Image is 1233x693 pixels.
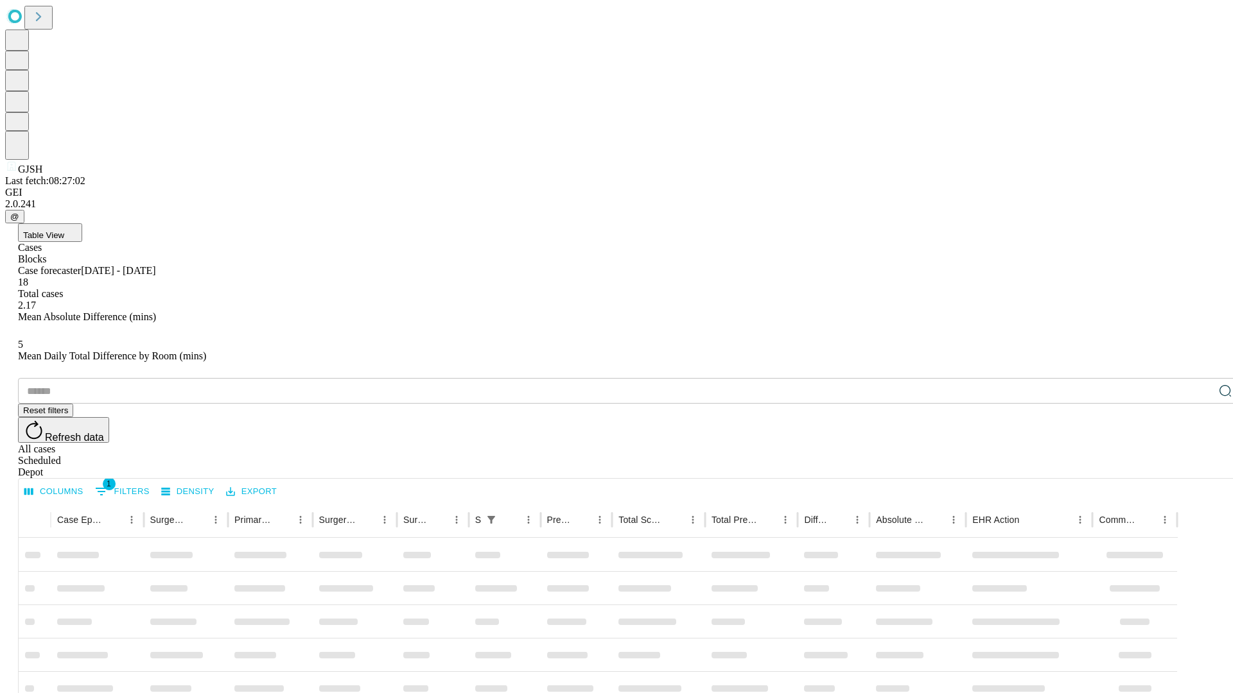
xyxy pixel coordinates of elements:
button: Menu [776,511,794,529]
span: Refresh data [45,432,104,443]
div: Comments [1099,515,1136,525]
div: Primary Service [234,515,272,525]
span: Last fetch: 08:27:02 [5,175,85,186]
button: @ [5,210,24,223]
div: Scheduled In Room Duration [475,515,481,525]
button: Menu [123,511,141,529]
div: Surgeon Name [150,515,188,525]
div: Surgery Name [319,515,356,525]
button: Sort [189,511,207,529]
span: Table View [23,230,64,240]
button: Menu [292,511,310,529]
div: Predicted In Room Duration [547,515,572,525]
button: Menu [448,511,466,529]
div: GEI [5,187,1228,198]
span: 1 [103,477,116,490]
button: Sort [573,511,591,529]
span: GJSH [18,164,42,175]
button: Show filters [92,481,153,502]
span: Case forecaster [18,265,81,276]
button: Reset filters [18,404,73,417]
button: Sort [105,511,123,529]
button: Menu [207,511,225,529]
button: Refresh data [18,417,109,443]
button: Menu [945,511,963,529]
button: Sort [927,511,945,529]
div: Surgery Date [403,515,428,525]
div: Absolute Difference [876,515,925,525]
span: Total cases [18,288,63,299]
button: Menu [1071,511,1089,529]
button: Menu [684,511,702,529]
span: Mean Daily Total Difference by Room (mins) [18,350,206,361]
button: Sort [274,511,292,529]
span: 2.17 [18,300,36,311]
button: Menu [520,511,538,529]
button: Menu [848,511,866,529]
button: Table View [18,223,82,242]
button: Sort [758,511,776,529]
div: Difference [804,515,829,525]
div: EHR Action [972,515,1019,525]
button: Density [158,482,218,502]
button: Sort [502,511,520,529]
span: Reset filters [23,406,68,415]
div: Case Epic Id [57,515,103,525]
div: Total Scheduled Duration [618,515,665,525]
button: Select columns [21,482,87,502]
span: [DATE] - [DATE] [81,265,155,276]
button: Sort [830,511,848,529]
span: Mean Absolute Difference (mins) [18,311,156,322]
div: Total Predicted Duration [712,515,758,525]
button: Menu [1156,511,1174,529]
button: Menu [591,511,609,529]
button: Sort [358,511,376,529]
button: Sort [1138,511,1156,529]
button: Export [223,482,280,502]
button: Sort [430,511,448,529]
div: 2.0.241 [5,198,1228,210]
span: 5 [18,339,23,350]
button: Show filters [482,511,500,529]
span: @ [10,212,19,221]
button: Sort [666,511,684,529]
span: 18 [18,277,28,287]
button: Menu [376,511,394,529]
div: 1 active filter [482,511,500,529]
button: Sort [1020,511,1038,529]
